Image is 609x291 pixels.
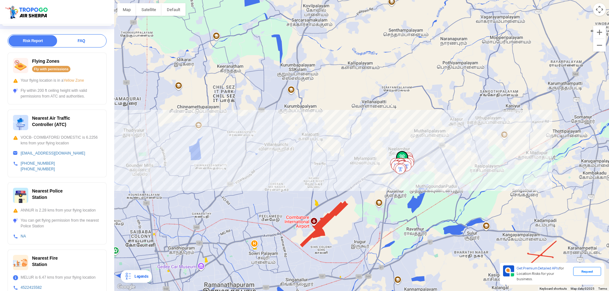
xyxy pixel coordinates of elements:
[503,265,514,276] img: Premium APIs
[13,78,101,83] div: Your flying location is in a
[124,273,132,280] img: Legends
[13,188,28,203] img: ic_police_station.svg
[540,287,567,291] button: Keyboard shortcuts
[116,283,137,291] a: Open this area in Google Maps (opens a new window)
[63,78,84,83] span: Yellow Zone
[593,39,606,52] button: Zoom out
[5,5,50,19] img: ic_tgdronemaps.svg
[57,35,106,47] div: FAQ
[573,267,601,276] div: Request
[21,285,42,290] a: 4522415582
[136,3,161,16] button: Show satellite imagery
[598,287,607,290] a: Terms
[32,59,59,64] span: Flying Zones
[13,58,28,73] img: ic_nofly.svg
[13,207,101,213] div: ANNUR is 2.28 kms from your flying location
[593,26,606,39] button: Zoom in
[9,35,57,47] div: Risk Report
[21,234,26,238] a: NA
[517,266,559,270] span: Get Premium Detailed APIs
[571,287,594,290] span: Map data ©2025
[593,3,606,16] button: Map camera controls
[13,115,28,130] img: ic_atc.svg
[21,151,85,155] a: [EMAIL_ADDRESS][DOMAIN_NAME]
[13,255,28,270] img: ic_firestation.svg
[117,3,136,16] button: Show street map
[32,256,58,267] span: Nearest Fire Station
[132,273,148,280] div: Legends
[13,135,101,146] div: VOCB- COIMBATORE/ DOMESTIC is 6.2256 kms from your flying location
[32,116,70,127] span: Nearest Air Traffic Controller (ATC)
[32,188,63,200] span: Nearest Police Station
[13,275,101,280] div: MELUR is 6.47 kms from your flying location
[514,265,573,282] div: for Location Risks for your business.
[32,66,70,72] div: Fly with permissions
[116,283,137,291] img: Google
[21,167,55,171] a: [PHONE_NUMBER]
[21,161,55,166] a: [PHONE_NUMBER]
[13,218,101,229] div: You can get flying permission from the nearest Police Station
[13,88,101,99] div: Fly within 200 ft ceiling height with valid permissions from ATC and authorities.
